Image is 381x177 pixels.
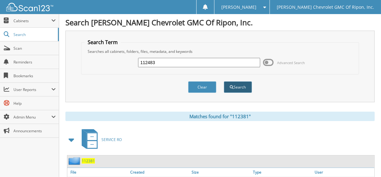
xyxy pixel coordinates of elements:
[65,112,375,121] div: Matches found for "112381"
[6,3,53,11] img: scan123-logo-white.svg
[69,157,82,165] img: folder2.png
[222,5,257,9] span: [PERSON_NAME]
[13,73,56,78] span: Bookmarks
[13,18,51,23] span: Cabinets
[65,17,375,28] h1: Search [PERSON_NAME] Chevrolet GMC Of Ripon, Inc.
[13,114,51,120] span: Admin Menu
[13,128,56,134] span: Announcements
[13,101,56,106] span: Help
[101,137,122,142] span: SERVICE RO
[188,81,216,93] button: Clear
[85,49,355,54] div: Searches all cabinets, folders, files, metadata, and keywords
[85,39,121,46] legend: Search Term
[277,60,305,65] span: Advanced Search
[13,59,56,65] span: Reminders
[67,168,129,176] a: File
[252,168,313,176] a: Type
[13,87,51,92] span: User Reports
[190,168,251,176] a: Size
[277,5,374,9] span: [PERSON_NAME] Chevrolet GMC Of Ripon, Inc.
[13,46,56,51] span: Scan
[13,32,55,37] span: Search
[224,81,252,93] button: Search
[78,127,122,152] a: SERVICE RO
[313,168,374,176] a: User
[82,158,95,164] a: 112381
[129,168,190,176] a: Created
